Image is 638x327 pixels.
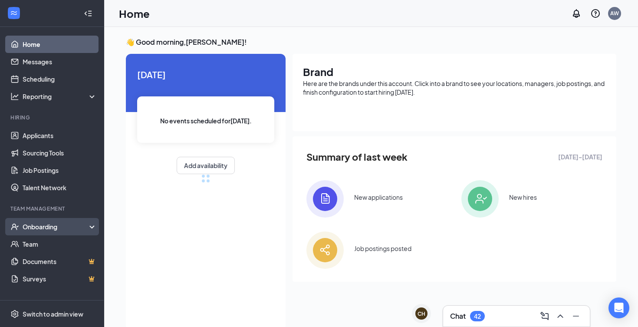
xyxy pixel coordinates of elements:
[10,114,95,121] div: Hiring
[126,37,616,47] h3: 👋 Good morning, [PERSON_NAME] !
[571,311,581,321] svg: Minimize
[23,144,97,162] a: Sourcing Tools
[84,9,92,18] svg: Collapse
[23,53,97,70] a: Messages
[23,253,97,270] a: DocumentsCrown
[538,309,552,323] button: ComposeMessage
[569,309,583,323] button: Minimize
[10,222,19,231] svg: UserCheck
[509,193,537,201] div: New hires
[177,157,235,174] button: Add availability
[354,193,403,201] div: New applications
[23,310,83,318] div: Switch to admin view
[23,70,97,88] a: Scheduling
[23,222,89,231] div: Onboarding
[10,9,18,17] svg: WorkstreamLogo
[10,92,19,101] svg: Analysis
[23,270,97,287] a: SurveysCrown
[303,79,606,96] div: Here are the brands under this account. Click into a brand to see your locations, managers, job p...
[450,311,466,321] h3: Chat
[160,116,252,126] span: No events scheduled for [DATE] .
[23,36,97,53] a: Home
[201,174,210,183] div: loading meetings...
[23,92,97,101] div: Reporting
[539,311,550,321] svg: ComposeMessage
[608,297,629,318] div: Open Intercom Messenger
[137,68,274,81] span: [DATE]
[23,162,97,179] a: Job Postings
[474,313,481,320] div: 42
[571,8,582,19] svg: Notifications
[590,8,601,19] svg: QuestionInfo
[119,6,150,21] h1: Home
[10,310,19,318] svg: Settings
[306,149,408,165] span: Summary of last week
[303,64,606,79] h1: Brand
[10,205,95,212] div: Team Management
[306,180,344,218] img: icon
[23,235,97,253] a: Team
[23,127,97,144] a: Applicants
[461,180,499,218] img: icon
[306,231,344,269] img: icon
[558,152,602,162] span: [DATE] - [DATE]
[354,244,411,253] div: Job postings posted
[610,10,619,17] div: AW
[418,310,425,317] div: CH
[555,311,566,321] svg: ChevronUp
[553,309,567,323] button: ChevronUp
[23,179,97,196] a: Talent Network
